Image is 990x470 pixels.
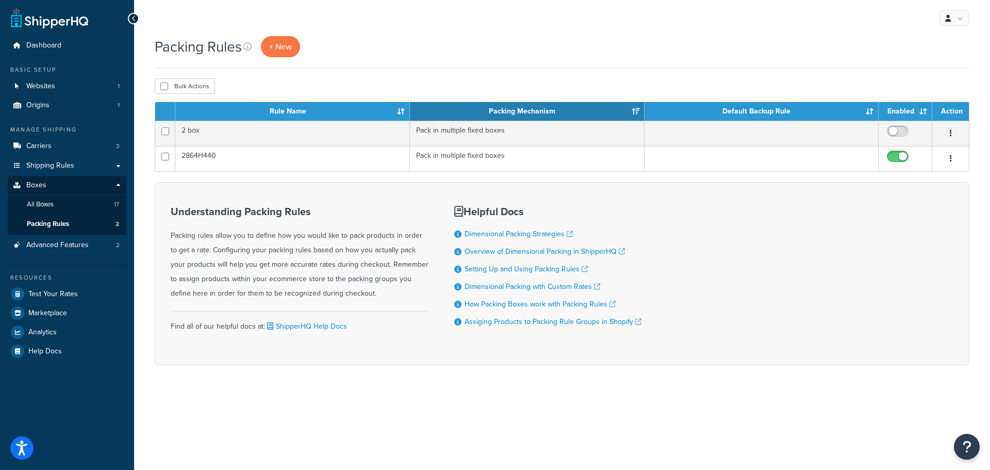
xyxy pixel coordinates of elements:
[171,206,428,301] div: Packing rules allow you to define how you would like to pack products in order to get a rate. Con...
[465,316,641,327] a: Assiging Products to Packing Rule Groups in Shopify
[28,290,78,299] span: Test Your Rates
[265,321,347,332] a: ShipperHQ Help Docs
[8,125,126,134] div: Manage Shipping
[410,121,645,146] td: Pack in multiple fixed boxes
[26,181,46,190] span: Boxes
[8,273,126,282] div: Resources
[465,246,625,257] a: Overview of Dimensional Packing in ShipperHQ
[115,220,119,229] span: 2
[879,102,932,121] th: Enabled: activate to sort column ascending
[26,41,61,50] span: Dashboard
[932,102,969,121] th: Action
[171,206,428,217] h3: Understanding Packing Rules
[645,102,879,121] th: Default Backup Rule: activate to sort column ascending
[261,36,300,57] a: + New
[155,37,242,57] h1: Packing Rules
[27,220,69,229] span: Packing Rules
[28,328,57,337] span: Analytics
[8,137,126,156] a: Carriers 3
[454,206,641,217] h3: Helpful Docs
[8,156,126,175] a: Shipping Rules
[114,200,119,209] span: 17
[8,323,126,342] a: Analytics
[8,77,126,96] li: Websites
[8,304,126,322] a: Marketplace
[8,96,126,115] li: Origins
[465,264,588,274] a: Setting Up and Using Packing Rules
[465,281,600,292] a: Dimensional Packing with Custom Rates
[11,8,88,28] a: ShipperHQ Home
[8,176,126,195] a: Boxes
[269,41,292,53] span: + New
[8,137,126,156] li: Carriers
[175,102,410,121] th: Rule Name: activate to sort column ascending
[8,77,126,96] a: Websites 1
[26,241,89,250] span: Advanced Features
[8,215,126,234] li: Packing Rules
[8,176,126,235] li: Boxes
[465,299,616,310] a: How Packing Boxes work with Packing Rules
[8,66,126,74] div: Basic Setup
[8,236,126,255] a: Advanced Features 2
[28,309,67,318] span: Marketplace
[175,121,410,146] td: 2 box
[410,102,645,121] th: Packing Mechanism: activate to sort column ascending
[954,434,980,460] button: Open Resource Center
[26,142,52,151] span: Carriers
[175,146,410,171] td: 2864H440
[26,82,55,91] span: Websites
[26,101,49,110] span: Origins
[465,229,573,239] a: Dimensional Packing Strategies
[118,82,120,91] span: 1
[26,161,74,170] span: Shipping Rules
[8,236,126,255] li: Advanced Features
[8,96,126,115] a: Origins 1
[8,195,126,214] li: All Boxes
[8,342,126,361] a: Help Docs
[28,347,62,356] span: Help Docs
[410,146,645,171] td: Pack in multiple fixed boxes
[116,241,120,250] span: 2
[8,285,126,303] a: Test Your Rates
[155,78,215,94] button: Bulk Actions
[118,101,120,110] span: 1
[116,142,120,151] span: 3
[8,215,126,234] a: Packing Rules 2
[171,311,428,334] div: Find all of our helpful docs at:
[27,200,54,209] span: All Boxes
[8,36,126,55] a: Dashboard
[8,195,126,214] a: All Boxes 17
